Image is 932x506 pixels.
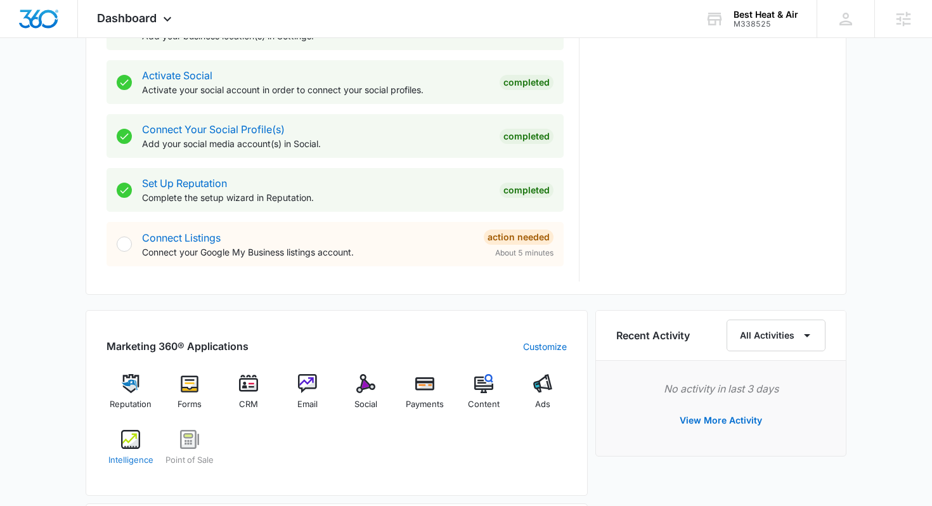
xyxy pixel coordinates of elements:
span: CRM [239,398,258,411]
h6: Recent Activity [616,328,690,343]
a: Payments [401,374,450,420]
p: Complete the setup wizard in Reputation. [142,191,489,204]
span: Social [354,398,377,411]
a: Content [460,374,508,420]
a: Customize [523,340,567,353]
a: Social [342,374,391,420]
div: Completed [500,183,553,198]
div: Action Needed [484,230,553,245]
a: Point of Sale [165,430,214,476]
p: No activity in last 3 days [616,381,825,396]
span: Point of Sale [165,454,214,467]
a: Reputation [107,374,155,420]
a: Set Up Reputation [142,177,227,190]
span: Intelligence [108,454,153,467]
a: Connect Your Social Profile(s) [142,123,285,136]
div: account name [734,10,798,20]
p: Connect your Google My Business listings account. [142,245,474,259]
span: About 5 minutes [495,247,553,259]
a: Email [283,374,332,420]
div: Completed [500,75,553,90]
a: Connect Listings [142,231,221,244]
a: Activate Social [142,69,212,82]
a: Intelligence [107,430,155,476]
span: Forms [178,398,202,411]
button: All Activities [727,320,825,351]
span: Reputation [110,398,152,411]
div: Completed [500,129,553,144]
a: Ads [518,374,567,420]
span: Email [297,398,318,411]
a: Forms [165,374,214,420]
p: Add your social media account(s) in Social. [142,137,489,150]
p: Activate your social account in order to connect your social profiles. [142,83,489,96]
button: View More Activity [667,405,775,436]
span: Content [468,398,500,411]
span: Payments [406,398,444,411]
span: Dashboard [97,11,157,25]
span: Ads [535,398,550,411]
h2: Marketing 360® Applications [107,339,249,354]
div: account id [734,20,798,29]
a: CRM [224,374,273,420]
